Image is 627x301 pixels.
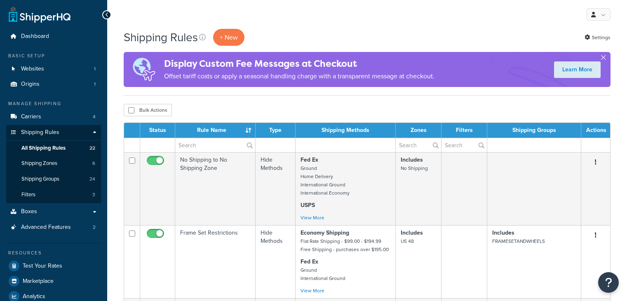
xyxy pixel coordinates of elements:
span: 1 [94,81,96,88]
strong: Economy Shipping [301,228,349,237]
h4: Display Custom Fee Messages at Checkout [164,57,434,71]
span: 24 [89,176,95,183]
a: View More [301,287,324,294]
button: Open Resource Center [598,272,619,293]
button: Bulk Actions [124,104,172,116]
th: Filters [441,123,488,138]
span: Boxes [21,208,37,215]
span: Shipping Rules [21,129,59,136]
h1: Shipping Rules [124,29,198,45]
a: Advanced Features 2 [6,220,101,235]
input: Search [175,138,255,152]
th: Shipping Groups [487,123,581,138]
div: Resources [6,249,101,256]
li: Advanced Features [6,220,101,235]
strong: Fed Ex [301,257,318,266]
span: 6 [92,160,95,167]
small: Flat Rate Shipping - $99.00 - $194.99 Free Shipping - purchases over $195.00 [301,238,389,253]
li: All Shipping Rules [6,141,101,156]
small: Ground International Ground [301,266,345,282]
strong: Includes [401,228,423,237]
small: US 48 [401,238,414,245]
a: Shipping Rules [6,125,101,140]
strong: Includes [492,228,514,237]
small: No Shipping [401,165,428,172]
li: Filters [6,187,101,202]
li: Carriers [6,109,101,125]
a: Carriers 4 [6,109,101,125]
small: Ground Home Delivery International Ground International Economy [301,165,350,197]
a: Shipping Groups 24 [6,172,101,187]
th: Shipping Methods [296,123,396,138]
td: No Shipping to No Shipping Zone [175,152,256,225]
a: Boxes [6,204,101,219]
span: 22 [89,145,95,152]
span: Dashboard [21,33,49,40]
a: All Shipping Rules 22 [6,141,101,156]
span: 2 [93,224,96,231]
span: Filters [21,191,35,198]
input: Search [396,138,441,152]
th: Rule Name : activate to sort column ascending [175,123,256,138]
span: Advanced Features [21,224,71,231]
th: Type [256,123,296,138]
li: Shipping Groups [6,172,101,187]
span: Marketplace [23,278,54,285]
a: Websites 1 [6,61,101,77]
span: 1 [94,66,96,73]
li: Shipping Rules [6,125,101,203]
strong: USPS [301,201,315,209]
div: Manage Shipping [6,100,101,107]
a: Origins 1 [6,77,101,92]
div: Basic Setup [6,52,101,59]
span: Origins [21,81,40,88]
td: Hide Methods [256,225,296,298]
li: Websites [6,61,101,77]
span: Websites [21,66,44,73]
span: Test Your Rates [23,263,62,270]
a: Learn More [554,61,601,78]
a: Test Your Rates [6,259,101,273]
a: Shipping Zones 6 [6,156,101,171]
li: Shipping Zones [6,156,101,171]
th: Status [140,123,175,138]
span: Shipping Zones [21,160,57,167]
p: + New [213,29,244,46]
span: 4 [93,113,96,120]
span: Shipping Groups [21,176,59,183]
p: Offset tariff costs or apply a seasonal handling charge with a transparent message at checkout. [164,71,434,82]
a: Marketplace [6,274,101,289]
a: Filters 3 [6,187,101,202]
a: ShipperHQ Home [9,6,70,23]
td: Hide Methods [256,152,296,225]
a: Dashboard [6,29,101,44]
small: FRAMESETANDWHEELS [492,238,545,245]
span: Analytics [23,293,45,300]
th: Zones [396,123,441,138]
a: Settings [585,32,611,43]
th: Actions [581,123,610,138]
li: Origins [6,77,101,92]
span: Carriers [21,113,41,120]
strong: Fed Ex [301,155,318,164]
strong: Includes [401,155,423,164]
td: Frame Set Restrictions [175,225,256,298]
span: 3 [92,191,95,198]
img: duties-banner-06bc72dcb5fe05cb3f9472aba00be2ae8eb53ab6f0d8bb03d382ba314ac3c341.png [124,52,164,87]
a: View More [301,214,324,221]
span: All Shipping Rules [21,145,66,152]
input: Search [441,138,487,152]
